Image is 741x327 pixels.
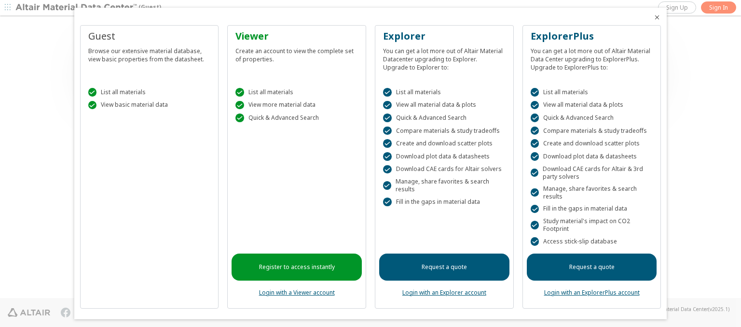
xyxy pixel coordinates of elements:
[383,101,392,110] div: 
[383,114,506,122] div: Quick & Advanced Search
[531,217,653,233] div: Study material's impact on CO2 Footprint
[235,101,358,110] div: View more material data
[235,43,358,63] div: Create an account to view the complete set of properties.
[259,288,335,297] a: Login with a Viewer account
[383,29,506,43] div: Explorer
[653,14,661,21] button: Close
[531,185,653,200] div: Manage, share favorites & search results
[531,114,653,122] div: Quick & Advanced Search
[383,101,506,110] div: View all material data & plots
[531,127,653,135] div: Compare materials & study tradeoffs
[235,29,358,43] div: Viewer
[531,237,653,246] div: Access stick-slip database
[235,101,244,110] div: 
[235,88,358,97] div: List all materials
[402,288,486,297] a: Login with an Explorer account
[379,254,509,281] a: Request a quote
[88,29,211,43] div: Guest
[383,178,506,193] div: Manage, share favorites & search results
[531,43,653,71] div: You can get a lot more out of Altair Material Data Center upgrading to ExplorerPlus. Upgrade to E...
[531,139,653,148] div: Create and download scatter plots
[383,114,392,122] div: 
[531,152,539,161] div: 
[383,198,506,206] div: Fill in the gaps in material data
[383,165,506,174] div: Download CAE cards for Altair solvers
[527,254,657,281] a: Request a quote
[531,205,653,213] div: Fill in the gaps in material data
[383,152,392,161] div: 
[544,288,640,297] a: Login with an ExplorerPlus account
[383,127,392,135] div: 
[88,101,97,110] div: 
[531,221,539,229] div: 
[531,237,539,246] div: 
[383,198,392,206] div: 
[88,101,211,110] div: View basic material data
[383,152,506,161] div: Download plot data & datasheets
[383,139,392,148] div: 
[531,127,539,135] div: 
[383,165,392,174] div: 
[88,43,211,63] div: Browse our extensive material database, view basic properties from the datasheet.
[383,88,506,97] div: List all materials
[232,254,362,281] a: Register to access instantly
[383,181,391,190] div: 
[531,29,653,43] div: ExplorerPlus
[531,139,539,148] div: 
[531,205,539,213] div: 
[531,88,539,97] div: 
[531,188,539,197] div: 
[531,152,653,161] div: Download plot data & datasheets
[383,127,506,135] div: Compare materials & study tradeoffs
[383,88,392,97] div: 
[235,88,244,97] div: 
[235,114,358,122] div: Quick & Advanced Search
[383,139,506,148] div: Create and download scatter plots
[235,114,244,122] div: 
[88,88,97,97] div: 
[383,43,506,71] div: You can get a lot more out of Altair Material Datacenter upgrading to Explorer. Upgrade to Explor...
[531,101,539,110] div: 
[531,114,539,122] div: 
[88,88,211,97] div: List all materials
[531,101,653,110] div: View all material data & plots
[531,88,653,97] div: List all materials
[531,165,653,181] div: Download CAE cards for Altair & 3rd party solvers
[531,169,538,177] div: 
